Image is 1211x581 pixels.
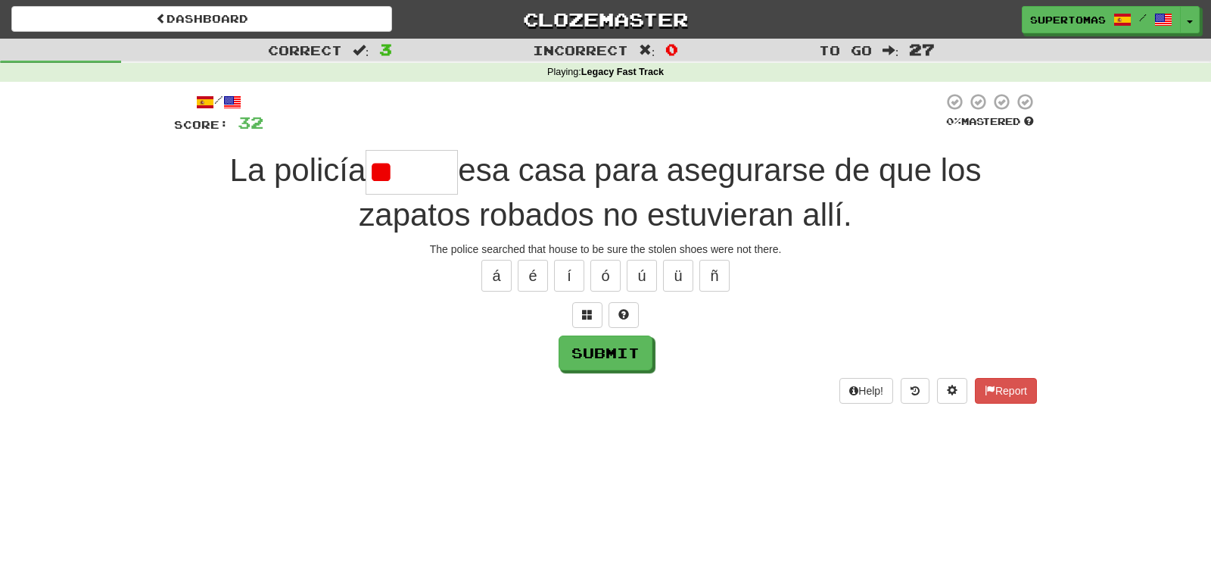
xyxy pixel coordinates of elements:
span: Incorrect [533,42,628,58]
span: 32 [238,113,263,132]
button: Report [975,378,1037,404]
a: Dashboard [11,6,392,32]
span: 27 [909,40,935,58]
div: The police searched that house to be sure the stolen shoes were not there. [174,242,1037,257]
span: Score: [174,118,229,131]
button: Submit [559,336,652,370]
button: Single letter hint - you only get 1 per sentence and score half the points! alt+h [609,302,639,328]
button: í [554,260,584,292]
button: Help! [839,378,893,404]
span: 3 [379,40,392,58]
strong: Legacy Fast Track [581,67,664,77]
span: La policía [230,152,366,188]
span: : [353,44,369,57]
span: 0 [665,40,678,58]
button: á [481,260,512,292]
span: SuperTomas [1030,13,1106,27]
span: : [639,44,655,57]
span: To go [819,42,872,58]
div: / [174,92,263,111]
button: ü [663,260,693,292]
a: SuperTomas / [1022,6,1181,33]
span: Correct [268,42,342,58]
button: ú [627,260,657,292]
div: Mastered [943,115,1037,129]
button: ó [590,260,621,292]
button: ñ [699,260,730,292]
span: 0 % [946,115,961,127]
span: / [1139,12,1147,23]
button: Round history (alt+y) [901,378,929,404]
button: Switch sentence to multiple choice alt+p [572,302,602,328]
button: é [518,260,548,292]
span: : [883,44,899,57]
a: Clozemaster [415,6,795,33]
span: esa casa para asegurarse de que los zapatos robados no estuvieran allí. [359,152,981,233]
